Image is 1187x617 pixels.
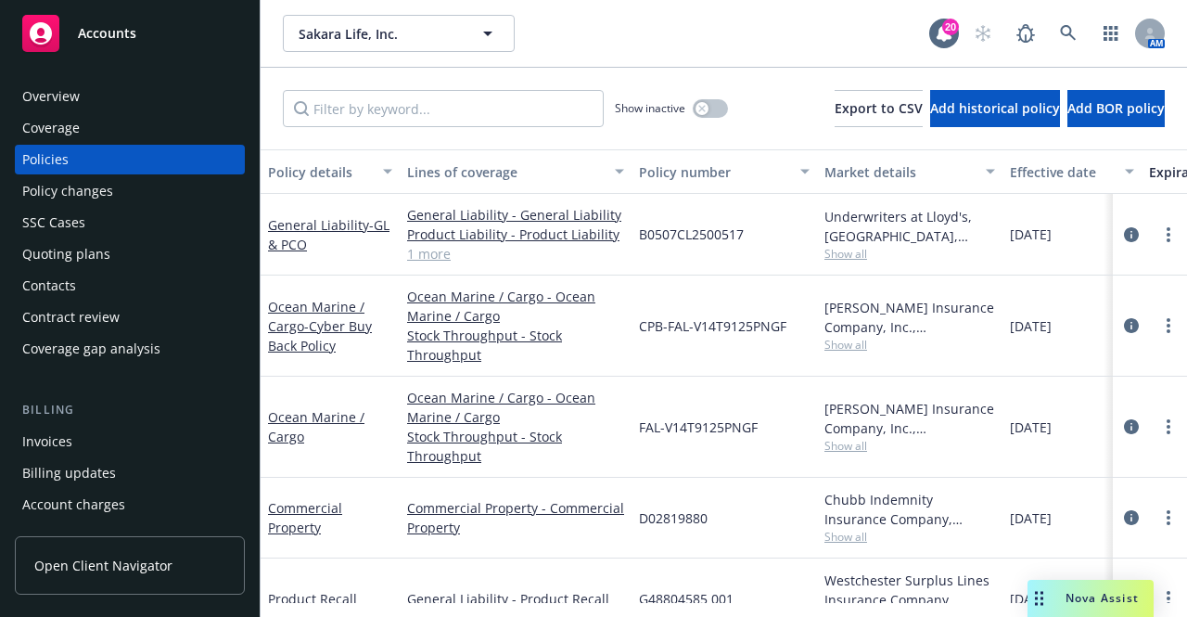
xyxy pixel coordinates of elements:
a: circleInformation [1120,224,1142,246]
span: Add historical policy [930,99,1060,117]
span: Show all [824,337,995,353]
div: Contract review [22,302,120,332]
div: Policy number [639,162,789,182]
span: [DATE] [1010,418,1052,437]
span: Accounts [78,26,136,41]
a: General Liability - General Liability [407,205,624,225]
div: SSC Cases [22,208,85,238]
a: Search [1050,15,1087,52]
a: 1 more [407,244,624,264]
a: Overview [15,82,245,111]
a: Start snowing [964,15,1002,52]
span: [DATE] [1010,508,1052,528]
a: Ocean Marine / Cargo [268,298,372,354]
div: Policy changes [22,176,113,206]
span: Show all [824,246,995,262]
a: more [1157,224,1180,246]
div: Quoting plans [22,239,110,269]
a: Report a Bug [1007,15,1044,52]
div: Market details [824,162,975,182]
button: Policy number [632,149,817,194]
span: Open Client Navigator [34,556,172,575]
div: [PERSON_NAME] Insurance Company, Inc., [PERSON_NAME] Group, [PERSON_NAME] Cargo [824,298,995,337]
a: circleInformation [1120,315,1142,337]
div: Westchester Surplus Lines Insurance Company, Chubb Group [824,571,995,610]
div: Lines of coverage [407,162,604,182]
span: - Cyber Buy Back Policy [268,317,372,354]
a: circleInformation [1120,416,1142,438]
div: Overview [22,82,80,111]
a: Billing updates [15,458,245,488]
div: [PERSON_NAME] Insurance Company, Inc., [PERSON_NAME] Group, [PERSON_NAME] Cargo [824,399,995,438]
div: Effective date [1010,162,1114,182]
button: Market details [817,149,1002,194]
a: Stock Throughput - Stock Throughput [407,326,624,365]
a: Commercial Property - Commercial Property [407,498,624,537]
a: Ocean Marine / Cargo - Ocean Marine / Cargo [407,388,624,427]
span: FAL-V14T9125PNGF [639,418,758,437]
a: Coverage gap analysis [15,334,245,364]
div: 20 [942,19,959,35]
a: more [1157,416,1180,438]
div: Policy details [268,162,372,182]
a: Ocean Marine / Cargo - Ocean Marine / Cargo [407,287,624,326]
div: Account charges [22,490,125,520]
span: CPB-FAL-V14T9125PNGF [639,316,786,336]
span: [DATE] [1010,589,1052,609]
a: more [1157,507,1180,529]
div: Contacts [22,271,76,301]
a: more [1157,587,1180,610]
span: Show inactive [615,100,685,116]
span: Sakara Life, Inc. [299,24,459,44]
a: Contract review [15,302,245,332]
a: General Liability [268,216,389,253]
span: G48804585 001 [639,589,734,609]
div: Coverage gap analysis [22,334,160,364]
a: General Liability - Product Recall [407,589,624,609]
button: Add BOR policy [1067,90,1165,127]
a: Policies [15,145,245,174]
a: Commercial Property [268,499,342,536]
div: Billing [15,401,245,419]
span: Add BOR policy [1067,99,1165,117]
a: Stock Throughput - Stock Throughput [407,427,624,466]
div: Underwriters at Lloyd's, [GEOGRAPHIC_DATA], [PERSON_NAME] of [GEOGRAPHIC_DATA], Price Forbes & Pa... [824,207,995,246]
span: Show all [824,438,995,454]
span: Export to CSV [835,99,923,117]
a: Switch app [1092,15,1130,52]
button: Add historical policy [930,90,1060,127]
span: - GL & PCO [268,216,389,253]
div: Billing updates [22,458,116,488]
span: [DATE] [1010,316,1052,336]
span: D02819880 [639,508,708,528]
span: Nova Assist [1066,590,1139,606]
span: [DATE] [1010,225,1052,244]
a: Product Recall [268,590,357,608]
span: B0507CL2500517 [639,225,744,244]
a: Contacts [15,271,245,301]
div: Chubb Indemnity Insurance Company, Chubb Group [824,490,995,529]
input: Filter by keyword... [283,90,604,127]
div: Drag to move [1027,580,1051,617]
a: Invoices [15,427,245,456]
a: Quoting plans [15,239,245,269]
a: Policy changes [15,176,245,206]
button: Sakara Life, Inc. [283,15,515,52]
button: Effective date [1002,149,1142,194]
a: Product Liability - Product Liability [407,225,624,244]
span: Show all [824,529,995,545]
div: Policies [22,145,69,174]
a: Accounts [15,7,245,59]
button: Policy details [261,149,400,194]
button: Nova Assist [1027,580,1154,617]
a: SSC Cases [15,208,245,238]
a: more [1157,315,1180,337]
a: Coverage [15,113,245,143]
div: Invoices [22,427,72,456]
button: Lines of coverage [400,149,632,194]
a: circleInformation [1120,507,1142,529]
div: Coverage [22,113,80,143]
a: Account charges [15,490,245,520]
a: Ocean Marine / Cargo [268,408,364,445]
button: Export to CSV [835,90,923,127]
